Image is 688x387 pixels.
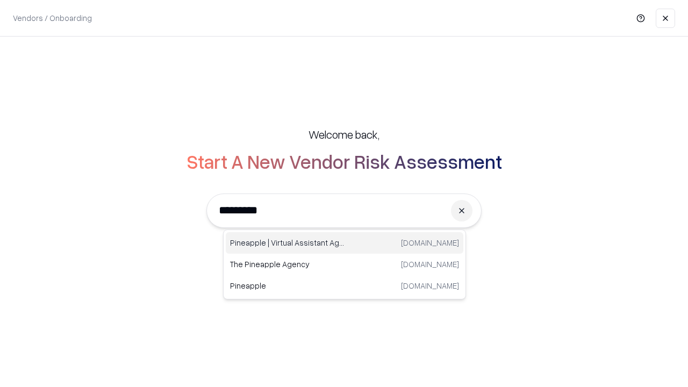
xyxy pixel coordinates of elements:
p: Pineapple [230,280,345,291]
p: Vendors / Onboarding [13,12,92,24]
p: [DOMAIN_NAME] [401,237,459,248]
p: [DOMAIN_NAME] [401,259,459,270]
p: [DOMAIN_NAME] [401,280,459,291]
h5: Welcome back, [309,127,379,142]
p: The Pineapple Agency [230,259,345,270]
p: Pineapple | Virtual Assistant Agency [230,237,345,248]
h2: Start A New Vendor Risk Assessment [187,150,502,172]
div: Suggestions [223,230,466,299]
